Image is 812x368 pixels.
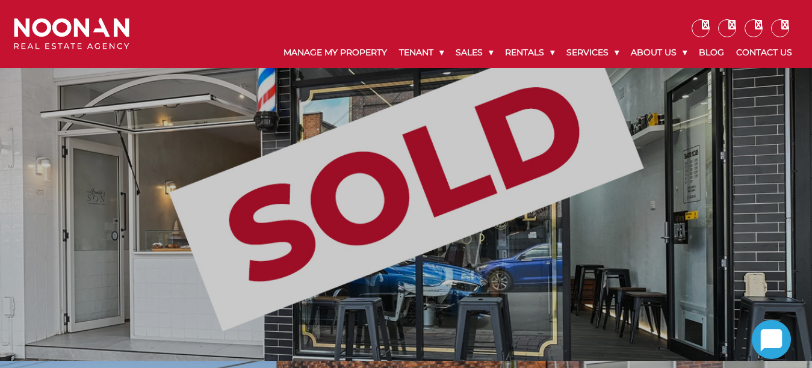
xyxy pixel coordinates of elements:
[730,37,798,68] a: Contact Us
[14,18,129,50] img: Noonan Real Estate Agency
[450,37,499,68] a: Sales
[560,37,625,68] a: Services
[625,37,693,68] a: About Us
[393,37,450,68] a: Tenant
[499,37,560,68] a: Rentals
[693,37,730,68] a: Blog
[277,37,393,68] a: Manage My Property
